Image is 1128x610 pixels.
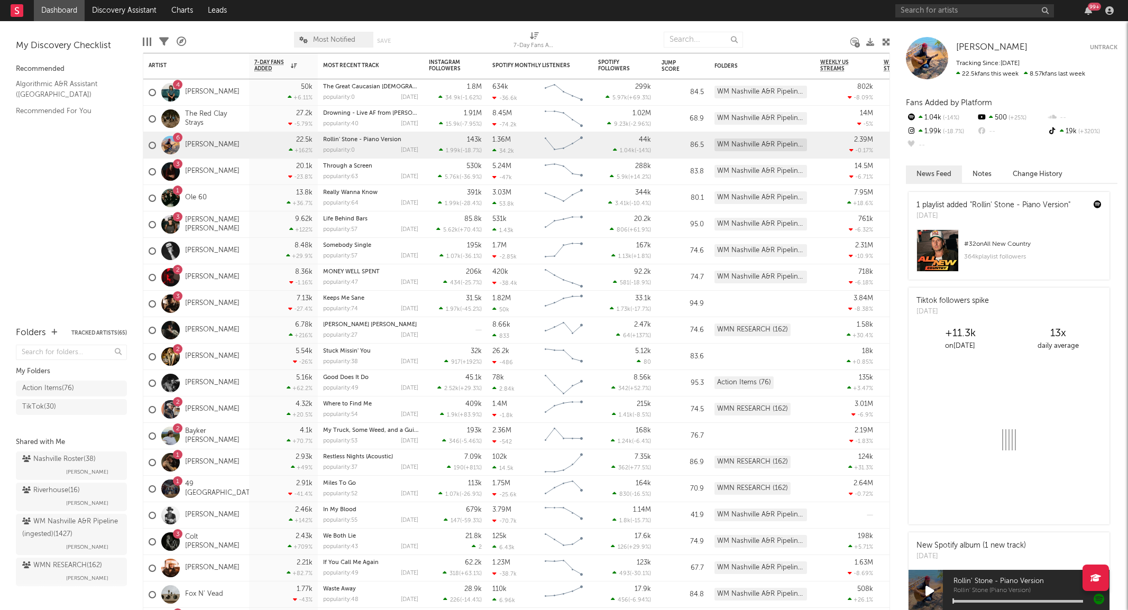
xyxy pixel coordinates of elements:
[323,560,379,566] a: If You Call Me Again
[464,110,482,117] div: 1.91M
[436,226,482,233] div: ( )
[429,59,466,72] div: Instagram Followers
[633,254,649,260] span: +1.8 %
[492,62,572,69] div: Spotify Monthly Listeners
[492,84,508,90] div: 634k
[462,148,480,154] span: -18.7 %
[438,94,482,101] div: ( )
[662,298,704,310] div: 94.9
[714,165,807,178] div: WM Nashville A&R Pipeline (ingested) (1427)
[906,111,976,125] div: 1.04k
[401,95,418,100] div: [DATE]
[618,254,631,260] span: 1.13k
[185,193,207,202] a: Ole 60
[911,327,1009,340] div: +11.3k
[608,200,651,207] div: ( )
[1047,111,1117,125] div: --
[185,480,256,498] a: 49 [GEOGRAPHIC_DATA]
[66,466,108,478] span: [PERSON_NAME]
[632,110,651,117] div: 1.02M
[1047,125,1117,138] div: 19k
[492,121,517,128] div: -74.2k
[323,253,357,259] div: popularity: 57
[323,84,447,90] a: The Great Caucasian [DEMOGRAPHIC_DATA]
[662,86,704,99] div: 84.5
[634,321,651,328] div: 2.47k
[66,497,108,510] span: [PERSON_NAME]
[492,216,507,223] div: 531k
[956,42,1028,53] a: [PERSON_NAME]
[295,321,313,328] div: 6.78k
[662,218,704,231] div: 95.0
[71,330,127,336] button: Tracked Artists(65)
[849,226,873,233] div: -6.32 %
[956,60,1020,67] span: Tracking Since: [DATE]
[970,201,1070,209] a: "Rollin' Stone - Piano Version"
[149,62,228,69] div: Artist
[620,148,635,154] span: 1.04k
[460,227,480,233] span: +70.4 %
[185,563,240,572] a: [PERSON_NAME]
[976,125,1047,138] div: --
[492,227,513,234] div: 1.43k
[401,253,418,259] div: [DATE]
[916,295,989,307] div: Tiktok followers spike
[492,253,517,260] div: -2.85k
[439,121,482,127] div: ( )
[714,324,791,336] div: WMN RESEARCH (162)
[1002,165,1073,183] button: Change History
[634,216,651,223] div: 20.2k
[323,480,356,486] a: Miles To Go
[323,147,355,153] div: popularity: 0
[662,165,704,178] div: 83.8
[1090,42,1117,53] button: Untrack
[323,269,418,275] div: MONEY WELL SPENT
[636,242,651,249] div: 167k
[177,26,186,57] div: A&R Pipeline
[323,62,402,69] div: Most Recent Track
[631,201,649,207] span: -10.4 %
[631,280,649,286] span: -18.9 %
[16,558,127,586] a: WMN RESEARCH(162)[PERSON_NAME]
[16,345,127,360] input: Search for folders...
[289,147,313,154] div: +162 %
[288,121,313,127] div: -5.79 %
[613,147,651,154] div: ( )
[492,295,511,302] div: 1.82M
[492,321,510,328] div: 8.66k
[289,279,313,286] div: -1.16 %
[323,95,355,100] div: popularity: 0
[16,40,127,52] div: My Discovery Checklist
[1085,6,1092,15] button: 99+
[492,136,511,143] div: 1.36M
[185,299,240,308] a: [PERSON_NAME]
[323,110,438,116] a: Drowning - Live AF from [PERSON_NAME]
[906,125,976,138] div: 1.99k
[66,572,108,585] span: [PERSON_NAME]
[635,84,651,90] div: 299k
[313,36,355,43] span: Most Notified
[610,226,651,233] div: ( )
[462,95,480,101] span: -1.62 %
[323,306,358,312] div: popularity: 74
[185,216,244,234] a: [PERSON_NAME] [PERSON_NAME]
[662,245,704,257] div: 74.6
[956,71,1019,77] span: 22.5k fans this week
[16,78,116,100] a: Algorithmic A&R Assistant ([GEOGRAPHIC_DATA])
[492,174,512,181] div: -47k
[16,63,127,76] div: Recommended
[464,216,482,223] div: 85.8k
[401,306,418,312] div: [DATE]
[288,173,313,180] div: -23.8 %
[607,121,651,127] div: ( )
[323,174,358,180] div: popularity: 63
[295,242,313,249] div: 8.48k
[620,280,629,286] span: 581
[714,191,807,204] div: WM Nashville A&R Pipeline (ingested) (1427)
[323,137,418,143] div: Rollin' Stone - Piano Version
[662,192,704,205] div: 80.1
[614,122,629,127] span: 9.23k
[610,173,651,180] div: ( )
[297,295,313,302] div: 7.13k
[492,242,507,249] div: 1.7M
